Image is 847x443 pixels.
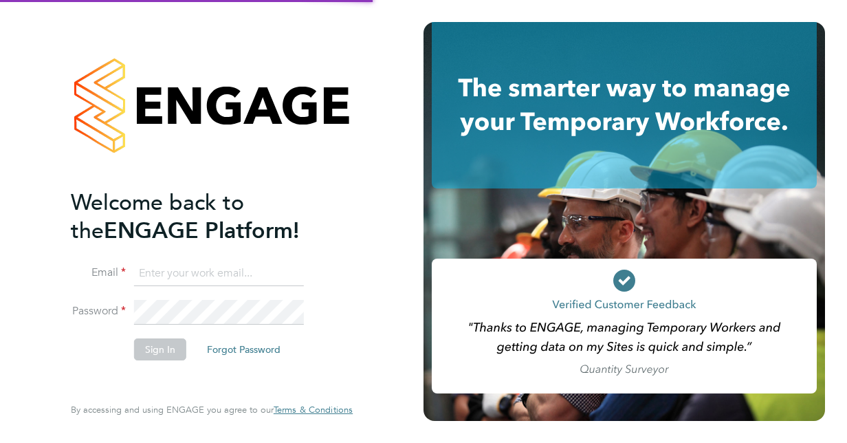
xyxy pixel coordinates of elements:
[274,404,353,415] span: Terms & Conditions
[134,261,304,286] input: Enter your work email...
[71,404,353,415] span: By accessing and using ENGAGE you agree to our
[71,188,339,245] h2: ENGAGE Platform!
[274,404,353,415] a: Terms & Conditions
[196,338,291,360] button: Forgot Password
[134,338,186,360] button: Sign In
[71,266,126,280] label: Email
[71,189,244,244] span: Welcome back to the
[71,304,126,318] label: Password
